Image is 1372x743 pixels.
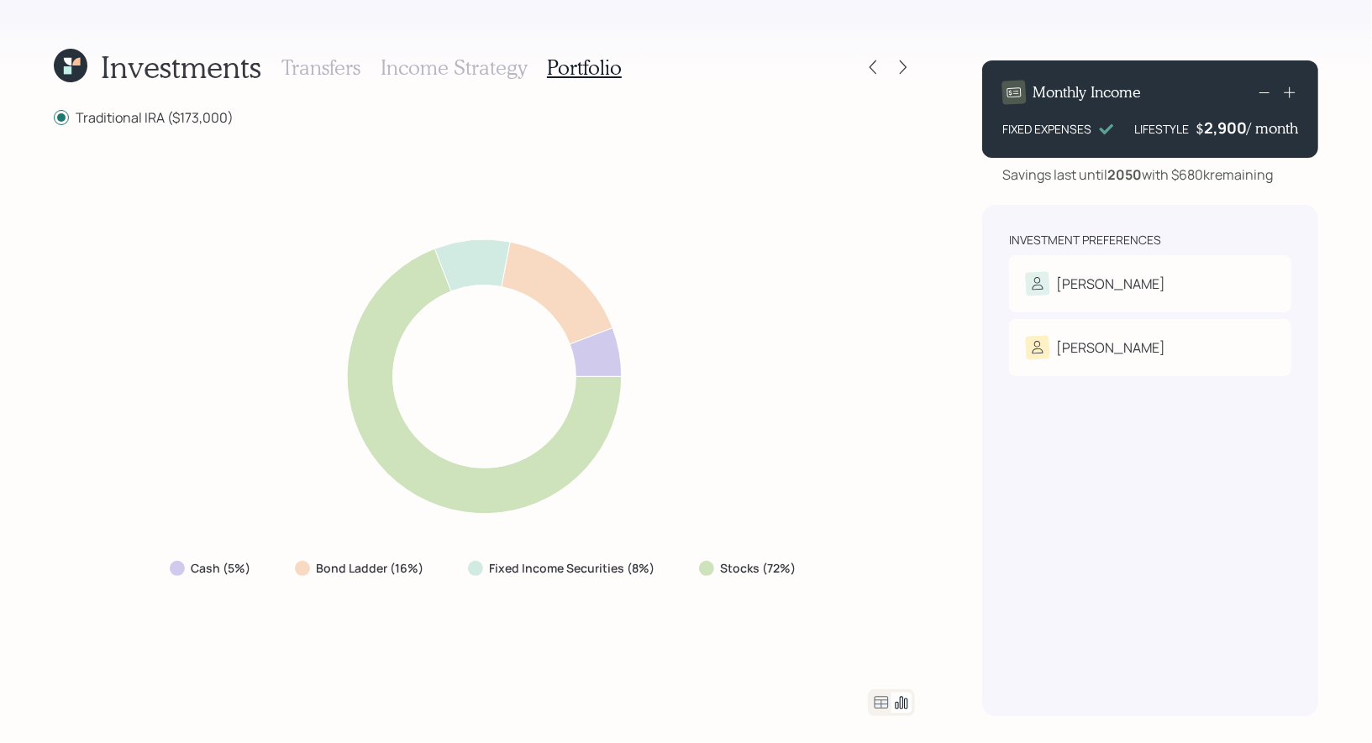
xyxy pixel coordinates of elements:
[281,55,360,80] h3: Transfers
[1056,274,1165,294] div: [PERSON_NAME]
[490,560,655,577] label: Fixed Income Securities (8%)
[192,560,251,577] label: Cash (5%)
[1056,337,1165,358] div: [PERSON_NAME]
[1009,232,1161,249] div: Investment Preferences
[1196,119,1204,138] h4: $
[381,55,527,80] h3: Income Strategy
[101,49,261,85] h1: Investments
[1134,120,1189,138] div: LIFESTYLE
[1204,118,1247,138] div: 2,900
[1002,120,1091,138] div: FIXED EXPENSES
[54,108,234,127] label: Traditional IRA ($173,000)
[1033,83,1141,102] h4: Monthly Income
[1247,119,1298,138] h4: / month
[317,560,424,577] label: Bond Ladder (16%)
[1002,165,1273,185] div: Savings last until with $680k remaining
[1107,165,1142,184] b: 2050
[721,560,796,577] label: Stocks (72%)
[547,55,622,80] h3: Portfolio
